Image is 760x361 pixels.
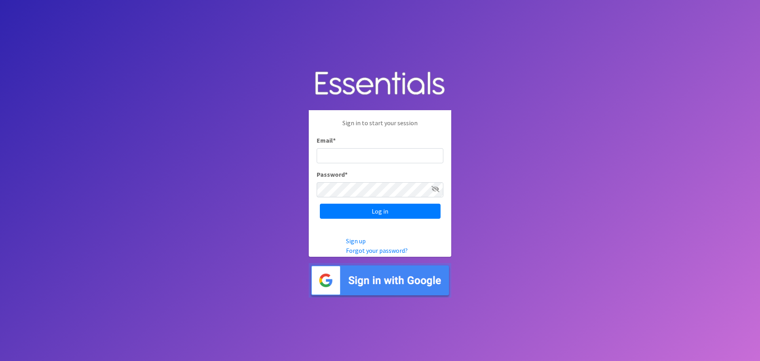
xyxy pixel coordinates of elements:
[317,170,348,179] label: Password
[320,204,441,219] input: Log in
[309,263,451,298] img: Sign in with Google
[346,246,408,254] a: Forgot your password?
[309,63,451,104] img: Human Essentials
[346,237,366,245] a: Sign up
[333,136,336,144] abbr: required
[345,170,348,178] abbr: required
[317,118,443,136] p: Sign in to start your session
[317,136,336,145] label: Email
